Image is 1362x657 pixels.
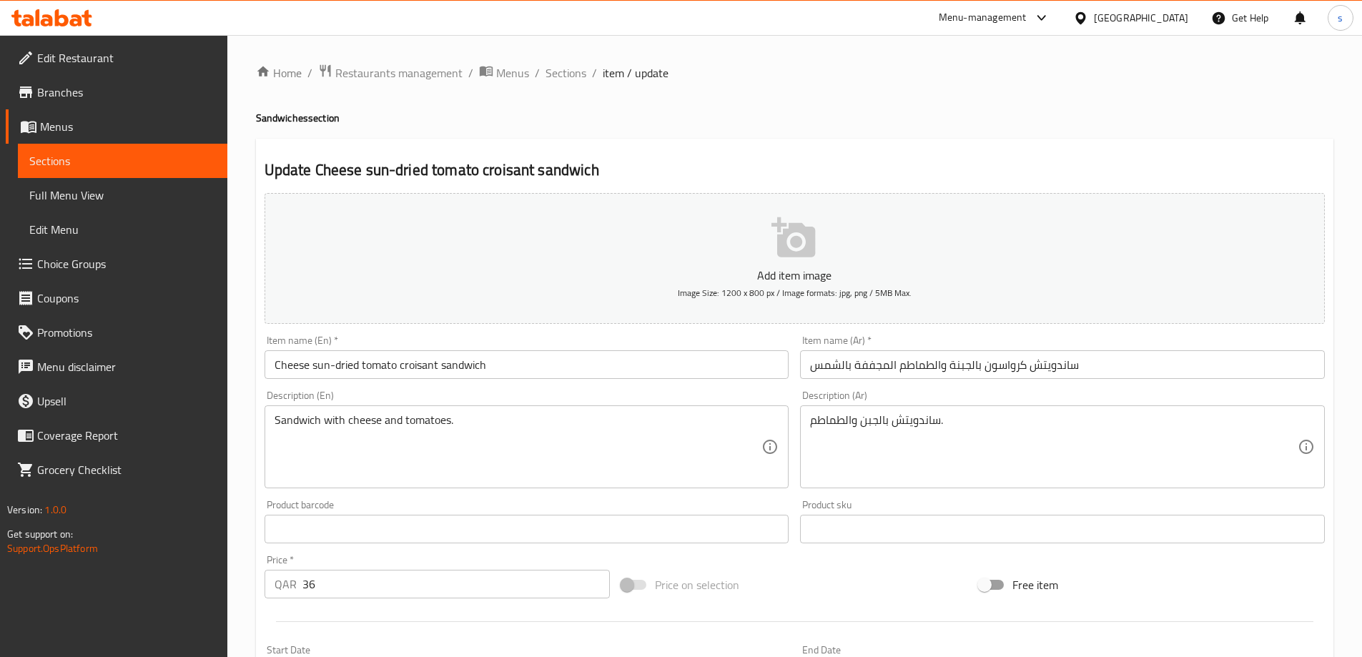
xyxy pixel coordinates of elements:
[44,500,66,519] span: 1.0.0
[37,324,216,341] span: Promotions
[6,247,227,281] a: Choice Groups
[678,285,912,301] span: Image Size: 1200 x 800 px / Image formats: jpg, png / 5MB Max.
[6,384,227,418] a: Upsell
[18,178,227,212] a: Full Menu View
[6,109,227,144] a: Menus
[256,64,302,81] a: Home
[1094,10,1188,26] div: [GEOGRAPHIC_DATA]
[256,64,1333,82] nav: breadcrumb
[7,525,73,543] span: Get support on:
[7,539,98,558] a: Support.OpsPlatform
[655,576,739,593] span: Price on selection
[810,413,1298,481] textarea: ساندويتش بالجبن والطماطم.
[37,358,216,375] span: Menu disclaimer
[318,64,463,82] a: Restaurants management
[800,350,1325,379] input: Enter name Ar
[468,64,473,81] li: /
[7,500,42,519] span: Version:
[275,413,762,481] textarea: Sandwich with cheese and tomatoes.
[800,515,1325,543] input: Please enter product sku
[265,515,789,543] input: Please enter product barcode
[256,111,1333,125] h4: Sandwiches section
[37,84,216,101] span: Branches
[496,64,529,81] span: Menus
[29,152,216,169] span: Sections
[265,193,1325,324] button: Add item imageImage Size: 1200 x 800 px / Image formats: jpg, png / 5MB Max.
[275,576,297,593] p: QAR
[265,159,1325,181] h2: Update Cheese sun-dried tomato croisant sandwich
[37,49,216,66] span: Edit Restaurant
[37,392,216,410] span: Upsell
[18,212,227,247] a: Edit Menu
[6,281,227,315] a: Coupons
[6,453,227,487] a: Grocery Checklist
[335,64,463,81] span: Restaurants management
[37,290,216,307] span: Coupons
[592,64,597,81] li: /
[603,64,668,81] span: item / update
[546,64,586,81] a: Sections
[6,41,227,75] a: Edit Restaurant
[1338,10,1343,26] span: s
[6,315,227,350] a: Promotions
[37,255,216,272] span: Choice Groups
[939,9,1027,26] div: Menu-management
[302,570,611,598] input: Please enter price
[307,64,312,81] li: /
[18,144,227,178] a: Sections
[40,118,216,135] span: Menus
[37,427,216,444] span: Coverage Report
[37,461,216,478] span: Grocery Checklist
[1012,576,1058,593] span: Free item
[265,350,789,379] input: Enter name En
[29,187,216,204] span: Full Menu View
[6,418,227,453] a: Coverage Report
[479,64,529,82] a: Menus
[535,64,540,81] li: /
[287,267,1303,284] p: Add item image
[29,221,216,238] span: Edit Menu
[6,350,227,384] a: Menu disclaimer
[6,75,227,109] a: Branches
